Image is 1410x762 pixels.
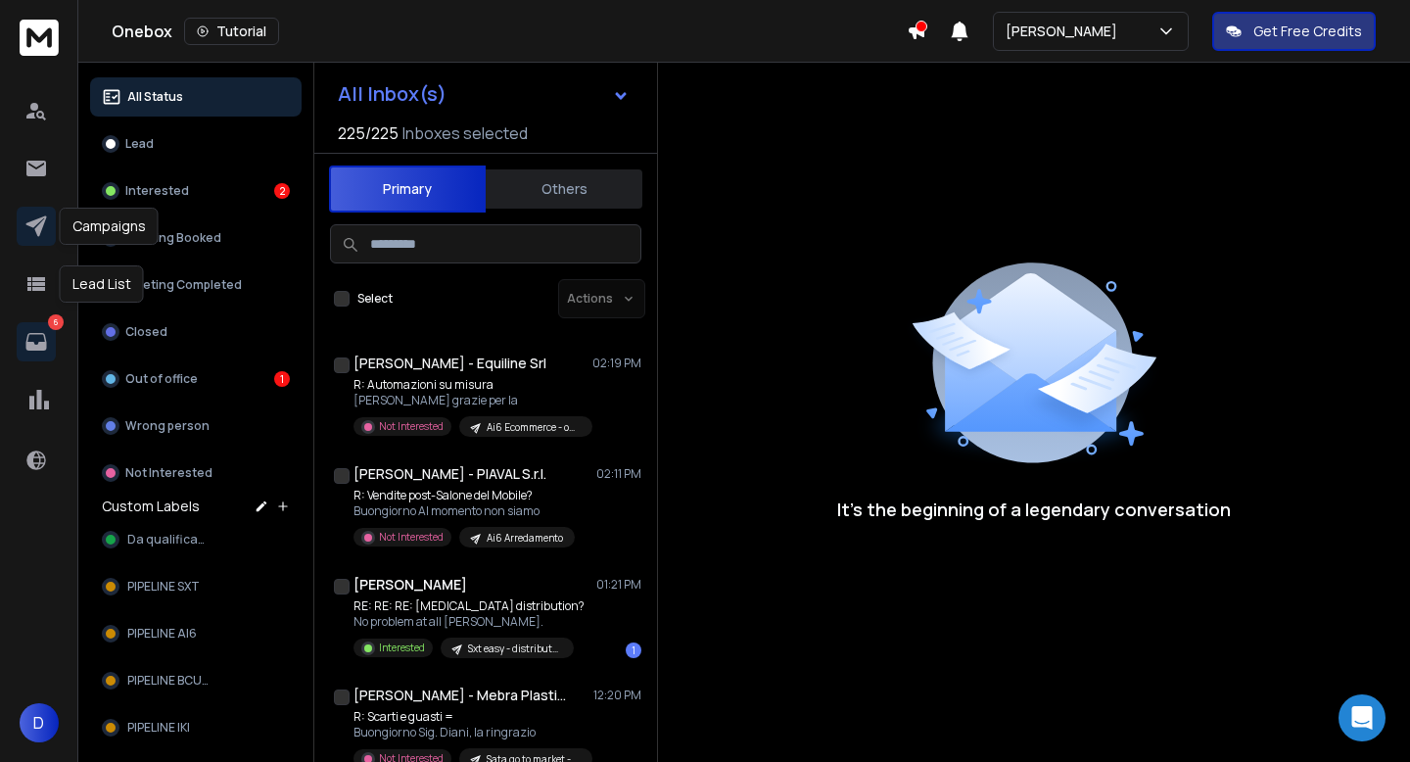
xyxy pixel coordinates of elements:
[125,418,210,434] p: Wrong person
[402,121,528,145] h3: Inboxes selected
[487,531,563,546] p: Ai6 Arredamento
[90,218,302,258] button: Meeting Booked
[353,393,588,408] p: [PERSON_NAME] grazie per la
[487,420,581,435] p: Ai6 Ecommerce - ottobre
[125,465,212,481] p: Not Interested
[353,614,585,630] p: No problem at all [PERSON_NAME].
[353,709,588,725] p: R: Scarti e guasti =
[353,464,546,484] h1: [PERSON_NAME] - PIAVAL S.r.l.
[127,532,210,548] span: Da qualificare
[353,488,575,503] p: R: Vendite post-Salone del Mobile?
[90,77,302,117] button: All Status
[17,322,56,361] a: 6
[184,18,279,45] button: Tutorial
[1253,22,1362,41] p: Get Free Credits
[357,291,393,307] label: Select
[379,419,444,434] p: Not Interested
[1339,694,1386,741] div: Open Intercom Messenger
[353,686,569,705] h1: [PERSON_NAME] - Mebra Plastik Italia Spa
[125,277,242,293] p: Meeting Completed
[127,720,190,736] span: PIPELINE IKI
[1212,12,1376,51] button: Get Free Credits
[322,74,645,114] button: All Inbox(s)
[60,265,144,303] div: Lead List
[596,466,641,482] p: 02:11 PM
[353,598,585,614] p: RE: RE: RE: [MEDICAL_DATA] distribution?
[90,312,302,352] button: Closed
[125,183,189,199] p: Interested
[60,208,159,245] div: Campaigns
[90,567,302,606] button: PIPELINE SXT
[468,642,562,656] p: Sxt easy - distributori
[102,497,200,516] h3: Custom Labels
[353,503,575,519] p: Buongiorno Al momento non siamo
[379,530,444,545] p: Not Interested
[274,183,290,199] div: 2
[90,406,302,446] button: Wrong person
[127,673,214,689] span: PIPELINE BCUBE
[127,89,183,105] p: All Status
[90,614,302,653] button: PIPELINE AI6
[127,626,197,642] span: PIPELINE AI6
[90,124,302,164] button: Lead
[486,167,642,211] button: Others
[626,643,641,658] div: 1
[127,579,200,595] span: PIPELINE SXT
[20,703,59,742] button: D
[1006,22,1125,41] p: [PERSON_NAME]
[112,18,907,45] div: Onebox
[592,356,641,371] p: 02:19 PM
[353,725,588,740] p: Buongiorno Sig. Diani, la ringrazio
[125,230,221,246] p: Meeting Booked
[338,121,399,145] span: 225 / 225
[90,661,302,700] button: PIPELINE BCUBE
[353,377,588,393] p: R: Automazioni su misura
[125,136,154,152] p: Lead
[90,359,302,399] button: Out of office1
[353,354,546,373] h1: [PERSON_NAME] - Equiline Srl
[48,314,64,330] p: 6
[593,688,641,703] p: 12:20 PM
[90,520,302,559] button: Da qualificare
[90,265,302,305] button: Meeting Completed
[90,171,302,211] button: Interested2
[90,453,302,493] button: Not Interested
[353,575,467,595] h1: [PERSON_NAME]
[596,577,641,593] p: 01:21 PM
[329,166,486,213] button: Primary
[125,371,198,387] p: Out of office
[338,84,446,104] h1: All Inbox(s)
[274,371,290,387] div: 1
[125,324,167,340] p: Closed
[837,496,1231,523] p: It’s the beginning of a legendary conversation
[90,708,302,747] button: PIPELINE IKI
[379,641,425,655] p: Interested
